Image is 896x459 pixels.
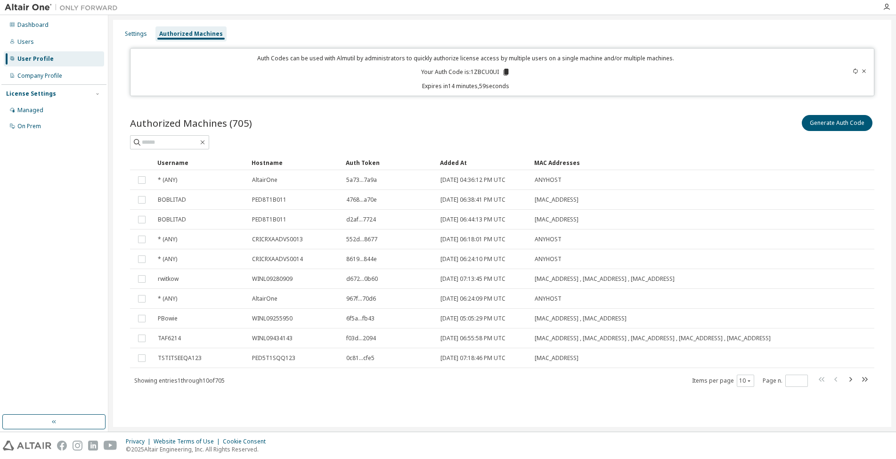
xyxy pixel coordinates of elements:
img: altair_logo.svg [3,441,51,451]
span: 4768...a70e [346,196,377,204]
span: 552d...8677 [346,236,377,243]
span: d672...0b60 [346,275,378,283]
span: [MAC_ADDRESS] , [MAC_ADDRESS] , [MAC_ADDRESS] , [MAC_ADDRESS] , [MAC_ADDRESS] [535,335,771,342]
span: 6f5a...fb43 [346,315,375,322]
p: © 2025 Altair Engineering, Inc. All Rights Reserved. [126,445,271,453]
div: Users [17,38,34,46]
span: [MAC_ADDRESS] [535,216,578,223]
span: rwitkow [158,275,179,283]
span: WINL09280909 [252,275,293,283]
span: * (ANY) [158,176,177,184]
span: ANYHOST [535,236,562,243]
span: WINL09434143 [252,335,293,342]
span: Page n. [763,375,808,387]
span: [DATE] 06:44:13 PM UTC [440,216,505,223]
span: [MAC_ADDRESS] [535,354,578,362]
span: * (ANY) [158,236,177,243]
span: ANYHOST [535,176,562,184]
span: 0c81...cfe5 [346,354,375,362]
div: Privacy [126,438,154,445]
span: ANYHOST [535,295,562,303]
span: [MAC_ADDRESS] [535,196,578,204]
span: [DATE] 06:24:10 PM UTC [440,255,505,263]
span: [MAC_ADDRESS] , [MAC_ADDRESS] , [MAC_ADDRESS] [535,275,675,283]
span: TAF6214 [158,335,181,342]
span: PED5T1SQQ123 [252,354,295,362]
div: On Prem [17,123,41,130]
div: License Settings [6,90,56,98]
div: MAC Addresses [534,155,778,170]
span: CRICRXAADVS0013 [252,236,303,243]
p: Auth Codes can be used with Almutil by administrators to quickly authorize license access by mult... [136,54,795,62]
div: Managed [17,107,43,114]
span: * (ANY) [158,255,177,263]
span: 967f...70d6 [346,295,376,303]
span: WINL09255950 [252,315,293,322]
span: CRICRXAADVS0014 [252,255,303,263]
span: f03d...2094 [346,335,376,342]
div: Hostname [252,155,338,170]
div: Settings [125,30,147,38]
span: [DATE] 07:18:46 PM UTC [440,354,505,362]
span: [DATE] 06:55:58 PM UTC [440,335,505,342]
div: Dashboard [17,21,49,29]
div: Website Terms of Use [154,438,223,445]
div: Authorized Machines [159,30,223,38]
span: [DATE] 04:36:12 PM UTC [440,176,505,184]
span: 8619...844e [346,255,377,263]
p: Expires in 14 minutes, 59 seconds [136,82,795,90]
span: PBowie [158,315,178,322]
span: d2af...7724 [346,216,376,223]
span: AltairOne [252,295,277,303]
div: Auth Token [346,155,432,170]
span: [MAC_ADDRESS] , [MAC_ADDRESS] [535,315,627,322]
div: Added At [440,155,527,170]
span: * (ANY) [158,295,177,303]
span: [DATE] 06:38:41 PM UTC [440,196,505,204]
span: Showing entries 1 through 10 of 705 [134,377,225,385]
img: facebook.svg [57,441,67,451]
div: User Profile [17,55,54,63]
span: [DATE] 05:05:29 PM UTC [440,315,505,322]
span: TSTITSEEQA123 [158,354,202,362]
img: instagram.svg [73,441,82,451]
span: ANYHOST [535,255,562,263]
span: BOBLITAD [158,216,186,223]
button: Generate Auth Code [802,115,872,131]
span: PED8T1B011 [252,196,286,204]
span: BOBLITAD [158,196,186,204]
span: PED8T1B011 [252,216,286,223]
span: [DATE] 06:18:01 PM UTC [440,236,505,243]
span: Items per page [692,375,754,387]
img: youtube.svg [104,441,117,451]
span: Authorized Machines (705) [130,116,252,130]
img: Altair One [5,3,122,12]
button: 10 [739,377,752,385]
span: [DATE] 07:13:45 PM UTC [440,275,505,283]
p: Your Auth Code is: 1ZBCU0UI [421,68,510,76]
span: [DATE] 06:24:09 PM UTC [440,295,505,303]
div: Company Profile [17,72,62,80]
span: 5a73...7a9a [346,176,377,184]
img: linkedin.svg [88,441,98,451]
span: AltairOne [252,176,277,184]
div: Cookie Consent [223,438,271,445]
div: Username [157,155,244,170]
